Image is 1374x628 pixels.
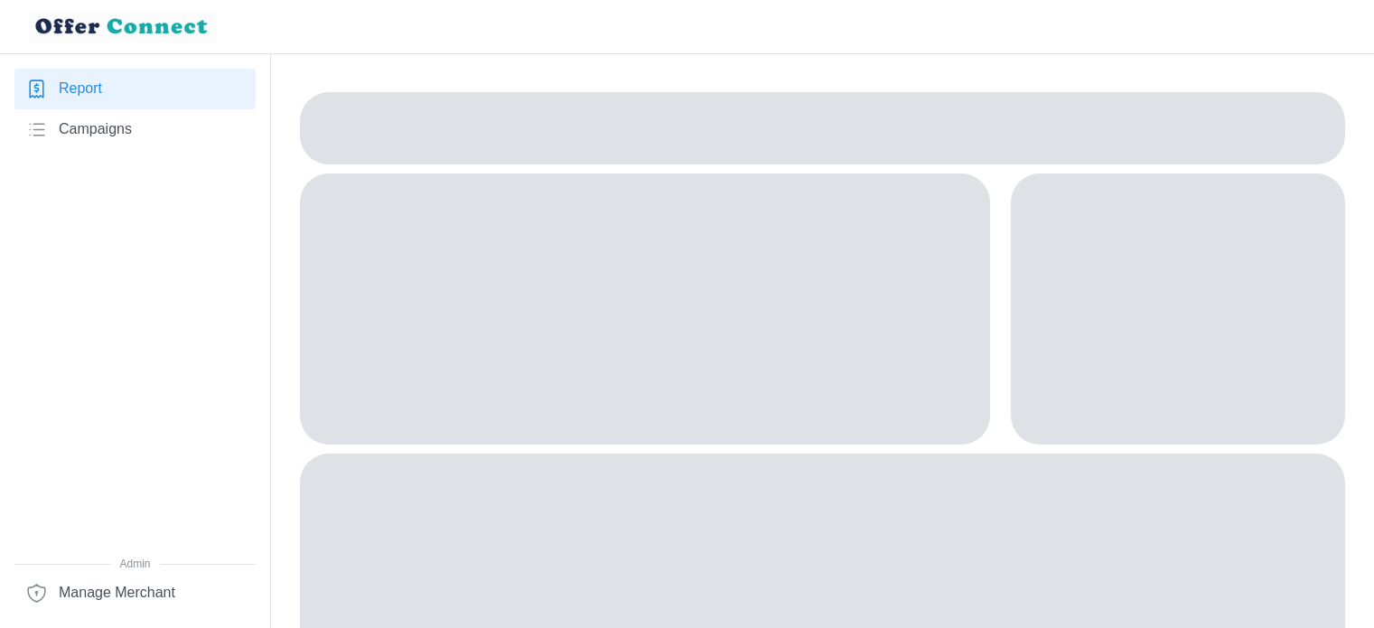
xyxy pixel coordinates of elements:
a: Manage Merchant [14,573,256,614]
a: Report [14,69,256,109]
span: Campaigns [59,118,132,141]
span: Report [59,78,102,100]
a: Campaigns [14,109,256,150]
img: loyalBe Logo [29,11,217,42]
span: Manage Merchant [59,582,175,605]
span: Admin [14,556,256,573]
